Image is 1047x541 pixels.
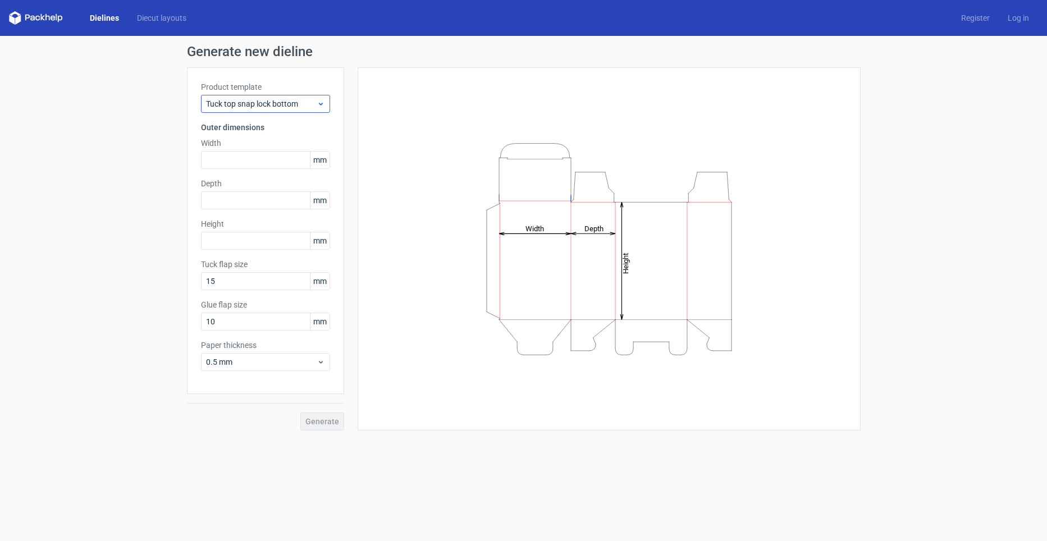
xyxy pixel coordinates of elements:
[206,356,317,368] span: 0.5 mm
[525,224,543,232] tspan: Width
[201,218,330,230] label: Height
[128,12,195,24] a: Diecut layouts
[201,122,330,133] h3: Outer dimensions
[310,313,330,330] span: mm
[310,232,330,249] span: mm
[201,178,330,189] label: Depth
[206,98,317,109] span: Tuck top snap lock bottom
[201,81,330,93] label: Product template
[187,45,861,58] h1: Generate new dieline
[310,192,330,209] span: mm
[201,340,330,351] label: Paper thickness
[584,224,603,232] tspan: Depth
[310,273,330,290] span: mm
[201,299,330,310] label: Glue flap size
[952,12,999,24] a: Register
[999,12,1038,24] a: Log in
[201,137,330,149] label: Width
[81,12,128,24] a: Dielines
[201,259,330,270] label: Tuck flap size
[621,253,630,273] tspan: Height
[310,152,330,168] span: mm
